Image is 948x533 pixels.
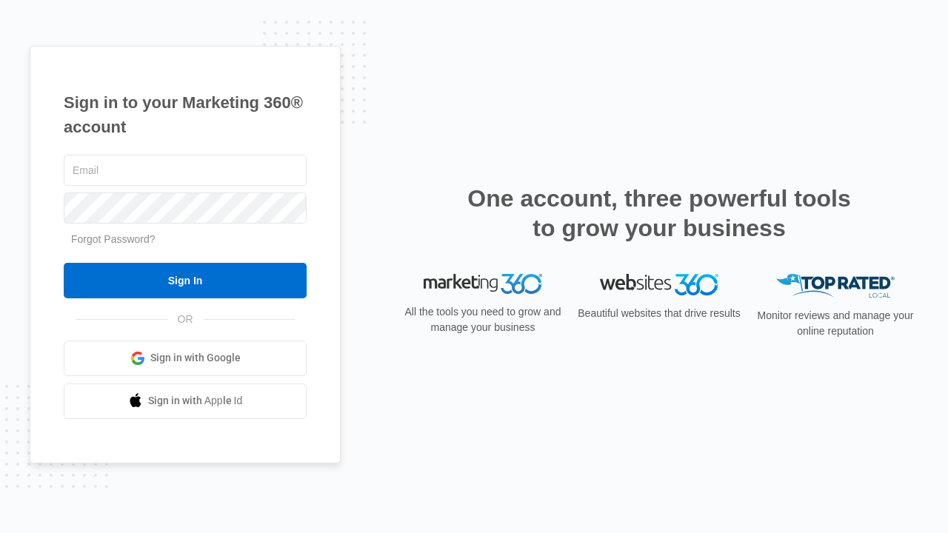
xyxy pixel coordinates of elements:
[776,274,895,298] img: Top Rated Local
[400,304,566,335] p: All the tools you need to grow and manage your business
[463,184,855,243] h2: One account, three powerful tools to grow your business
[71,233,156,245] a: Forgot Password?
[424,274,542,295] img: Marketing 360
[576,306,742,321] p: Beautiful websites that drive results
[167,312,204,327] span: OR
[64,155,307,186] input: Email
[64,263,307,298] input: Sign In
[64,90,307,139] h1: Sign in to your Marketing 360® account
[148,393,243,409] span: Sign in with Apple Id
[150,350,241,366] span: Sign in with Google
[752,308,918,339] p: Monitor reviews and manage your online reputation
[64,383,307,419] a: Sign in with Apple Id
[600,274,718,295] img: Websites 360
[64,341,307,376] a: Sign in with Google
